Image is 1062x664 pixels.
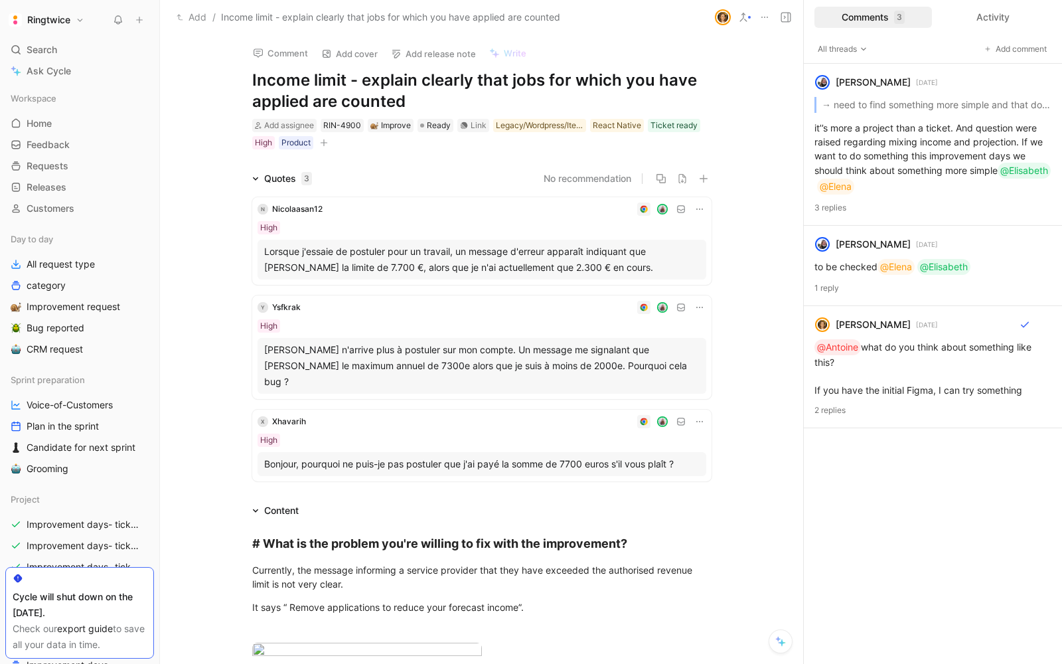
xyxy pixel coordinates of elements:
button: Add cover [315,44,384,63]
img: 🐌 [11,301,21,312]
a: 🤖Grooming [5,459,154,479]
div: RIN-4900 [323,119,361,132]
span: Improvement request [27,300,120,313]
span: Candidate for next sprint [27,441,135,454]
button: Add [173,9,210,25]
button: RingtwiceRingtwice [5,11,88,29]
a: Improvement days- tickets ready- React [5,515,154,535]
a: 🪲Bug reported [5,318,154,338]
a: Improvement days- tickets ready- backend [5,536,154,556]
a: ♟️Candidate for next sprint [5,438,154,457]
div: Check our to save all your data in time. [13,621,147,653]
img: 🤖 [11,463,21,474]
button: 🤖 [8,461,24,477]
span: Write [504,47,526,59]
div: Day to dayAll request typecategory🐌Improvement request🪲Bug reported🤖CRM request [5,229,154,359]
span: Grooming [27,462,68,475]
a: export guide [57,623,113,634]
img: avatar [816,76,828,88]
img: ♟️ [11,442,21,453]
div: Search [5,40,154,60]
span: All threads [818,42,868,56]
a: Home [5,114,154,133]
h1: Income limit - explain clearly that jobs for which you have applied are counted [252,70,712,112]
a: Requests [5,156,154,176]
div: [PERSON_NAME] n'arrive plus à postuler sur mon compte. Un message me signalant que [PERSON_NAME] ... [264,342,700,390]
div: N [258,204,268,214]
div: Quotes3 [247,171,317,187]
div: Quotes [264,171,312,187]
a: category [5,276,154,295]
a: Customers [5,199,154,218]
img: Ringtwice [9,13,22,27]
div: Legacy/Wordpress/Iterable [496,119,583,132]
span: Improvement days- tickets ready- React [27,518,140,531]
p: [DATE] [916,319,938,331]
div: It says “ Remove applications to reduce your forecast income”. [252,600,712,614]
button: No recommendation [544,171,631,187]
button: All threads [814,42,871,56]
div: 🐌Improve [368,119,414,132]
a: Feedback [5,135,154,155]
button: ♟️ [8,440,24,456]
img: avatar [658,205,666,214]
img: 🪲 [11,323,21,333]
div: Ready [417,119,453,132]
span: Add assignee [264,120,314,130]
span: Improvement days- tickets ready-legacy [27,560,140,574]
div: React Native [593,119,641,132]
img: avatar [658,418,666,426]
span: Income limit - explain clearly that jobs for which you have applied are counted [221,9,560,25]
span: / [212,9,216,25]
div: 3 [894,11,905,24]
span: Bug reported [27,321,84,335]
div: X [258,416,268,427]
p: [DATE] [916,238,938,250]
span: CRM request [27,343,83,356]
span: Releases [27,181,66,194]
a: Releases [5,177,154,197]
p: 2 replies [814,404,1051,417]
p: [DATE] [916,76,938,88]
span: Feedback [27,138,70,151]
div: High [255,136,272,149]
span: All request type [27,258,95,271]
button: 🐌 [8,299,24,315]
button: 🤖 [8,341,24,357]
div: High [260,434,277,447]
span: Sprint preparation [11,373,85,386]
span: Requests [27,159,68,173]
div: [PERSON_NAME] [836,74,911,90]
div: Content [247,503,304,519]
button: Add comment [982,42,1051,56]
button: Add release note [385,44,482,63]
div: [PERSON_NAME] [836,236,911,252]
span: Ready [427,119,451,132]
div: Link [471,119,487,132]
span: Day to day [11,232,53,246]
span: Project [11,493,40,506]
a: Voice-of-Customers [5,395,154,415]
button: Write [483,44,532,62]
div: Bonjour, pourquoi ne puis-je pas postuler que j'ai payé la somme de 7700 euros s'il vous plaît ? [264,456,700,472]
p: 1 reply [814,282,1051,295]
div: [PERSON_NAME] [836,317,911,333]
div: Ticket ready [650,119,698,132]
div: Workspace [5,88,154,108]
img: avatar [816,319,828,331]
div: Sprint preparation [5,370,154,390]
div: Lorsque j'essaie de postuler pour un travail, un message d'erreur apparaît indiquant que [PERSON_... [264,244,700,276]
img: avatar [816,238,828,250]
a: Improvement days- tickets ready-legacy [5,557,154,577]
a: Ask Cycle [5,61,154,81]
p: 3 replies [814,201,1051,214]
a: All request type [5,254,154,274]
span: Xhavarih [272,416,306,426]
span: category [27,279,66,292]
div: ProjectImprovement days- tickets ready- ReactImprovement days- tickets ready- backendImprovement ... [5,489,154,620]
div: Sprint preparationVoice-of-CustomersPlan in the sprint♟️Candidate for next sprint🤖Grooming [5,370,154,479]
div: Product [281,136,311,149]
span: Improvement days- tickets ready- backend [27,539,141,552]
img: 🐌 [370,122,378,129]
div: Content [264,503,299,519]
